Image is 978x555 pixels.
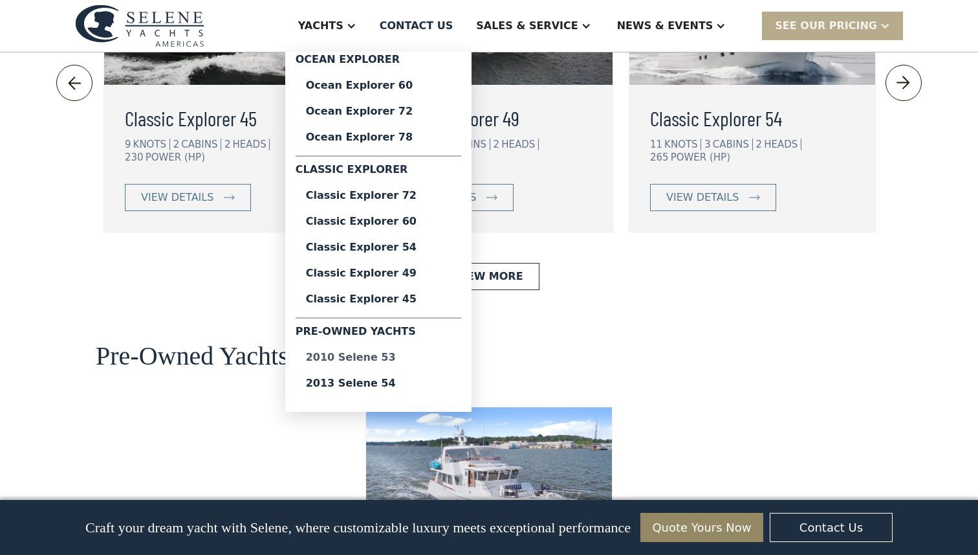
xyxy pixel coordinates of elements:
[75,5,204,47] img: logo
[664,139,701,150] div: KNOTS
[296,52,461,73] div: Ocean Explorer
[296,73,461,98] a: Ocean Explorer 60
[296,260,461,286] a: Classic Explorer 49
[125,184,251,211] a: view details
[666,190,739,205] div: view details
[224,139,231,150] div: 2
[233,139,270,150] div: HEADS
[306,106,451,117] div: Ocean Explorer 72
[306,378,451,389] div: 2013 Selene 54
[296,286,461,312] a: Classic Explorer 45
[306,216,451,227] div: Classic Explorer 60
[306,352,451,363] div: 2010 Selene 53
[770,513,893,542] a: Contact Us
[756,139,763,150] div: 2
[762,12,903,40] div: SEE Our Pricing
[125,102,329,133] a: Classic Explorer 45
[296,162,461,183] div: Classic Explorer
[296,370,461,396] a: 2013 Selene 54
[285,52,472,412] nav: Yachts
[893,73,914,93] img: icon
[306,242,451,253] div: Classic Explorer 54
[650,152,669,163] div: 265
[387,102,592,133] a: Classic Explorer 49
[296,345,461,370] a: 2010 Selene 53
[704,139,711,150] div: 3
[141,190,213,205] div: view details
[494,139,500,150] div: 2
[133,139,170,150] div: KNOTS
[125,152,144,163] div: 230
[296,209,461,234] a: Classic Explorer 60
[96,342,288,370] h2: Pre-Owned Yachts
[713,139,753,150] div: CABINS
[306,190,451,201] div: Classic Explorer 72
[380,18,453,34] div: Contact US
[650,184,776,211] a: view details
[775,18,877,34] div: SEE Our Pricing
[173,139,180,150] div: 2
[296,183,461,209] a: Classic Explorer 72
[501,139,539,150] div: HEADS
[298,18,343,34] div: Yachts
[296,324,461,345] div: Pre-Owned Yachts
[486,195,497,200] img: icon
[296,124,461,150] a: Ocean Explorer 78
[306,132,451,142] div: Ocean Explorer 78
[640,513,763,542] a: Quote Yours Now
[650,102,854,133] a: Classic Explorer 54
[146,152,205,163] div: POWER (HP)
[296,98,461,124] a: Ocean Explorer 72
[296,234,461,260] a: Classic Explorer 54
[64,73,85,93] img: icon
[671,152,730,163] div: POWER (HP)
[764,139,801,150] div: HEADS
[224,195,235,200] img: icon
[439,263,539,290] a: View More
[181,139,221,150] div: CABINS
[85,519,631,536] p: Craft your dream yacht with Selene, where customizable luxury meets exceptional performance
[125,139,131,150] div: 9
[306,80,451,91] div: Ocean Explorer 60
[476,18,578,34] div: Sales & Service
[306,268,451,278] div: Classic Explorer 49
[749,195,760,200] img: icon
[306,294,451,304] div: Classic Explorer 45
[617,18,713,34] div: News & EVENTS
[650,139,662,150] div: 11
